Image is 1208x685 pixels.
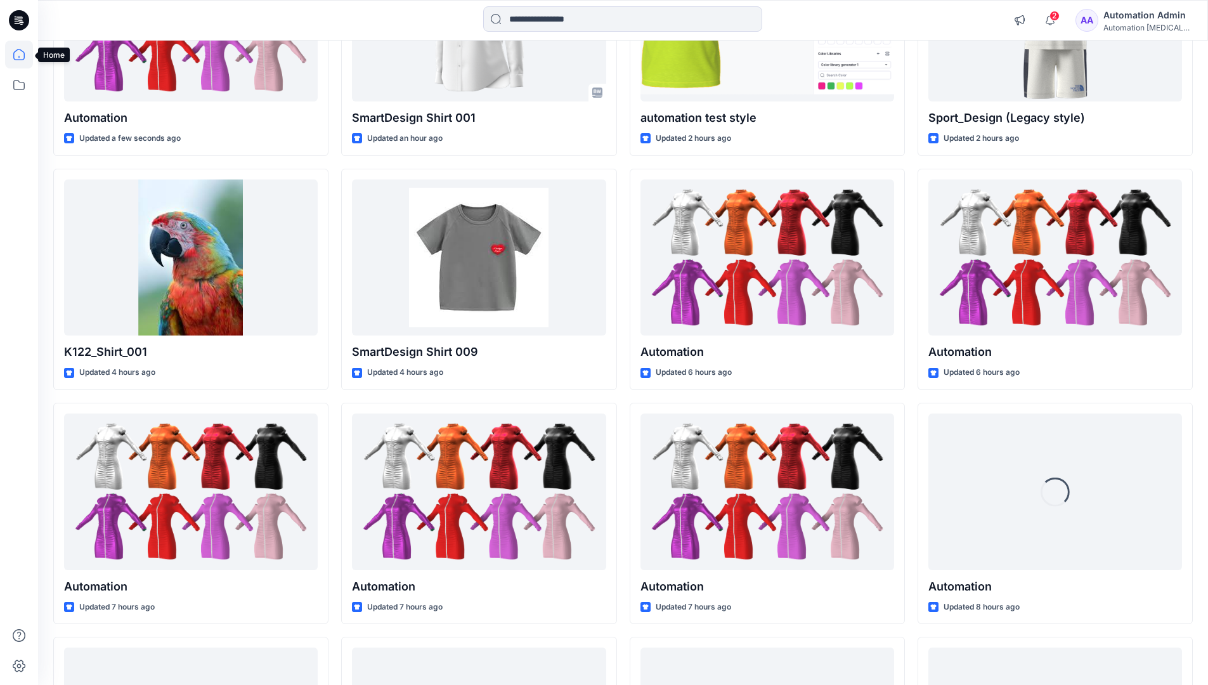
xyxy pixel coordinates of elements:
p: Sport_Design (Legacy style) [928,109,1182,127]
div: AA [1075,9,1098,32]
p: Updated 6 hours ago [656,366,732,379]
p: automation test style [640,109,894,127]
p: Updated a few seconds ago [79,132,181,145]
p: Updated 6 hours ago [944,366,1020,379]
a: Automation [352,414,606,570]
p: SmartDesign Shirt 009 [352,343,606,361]
p: Updated 4 hours ago [79,366,155,379]
a: Automation [640,414,894,570]
span: 2 [1049,11,1060,21]
div: Automation [MEDICAL_DATA]... [1103,23,1192,32]
a: Automation [928,179,1182,336]
a: SmartDesign Shirt 009 [352,179,606,336]
p: Automation [928,343,1182,361]
a: K122_Shirt_001 [64,179,318,336]
p: Updated 7 hours ago [656,601,731,614]
p: Updated 7 hours ago [367,601,443,614]
p: Automation [64,109,318,127]
p: Automation [640,343,894,361]
p: Automation [64,578,318,596]
p: Automation [352,578,606,596]
p: Automation [928,578,1182,596]
p: SmartDesign Shirt 001 [352,109,606,127]
p: Updated an hour ago [367,132,443,145]
a: Automation [64,414,318,570]
p: Updated 2 hours ago [656,132,731,145]
p: Updated 4 hours ago [367,366,443,379]
p: Updated 2 hours ago [944,132,1019,145]
a: Automation [640,179,894,336]
p: K122_Shirt_001 [64,343,318,361]
p: Updated 7 hours ago [79,601,155,614]
p: Automation [640,578,894,596]
p: Updated 8 hours ago [944,601,1020,614]
div: Automation Admin [1103,8,1192,23]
